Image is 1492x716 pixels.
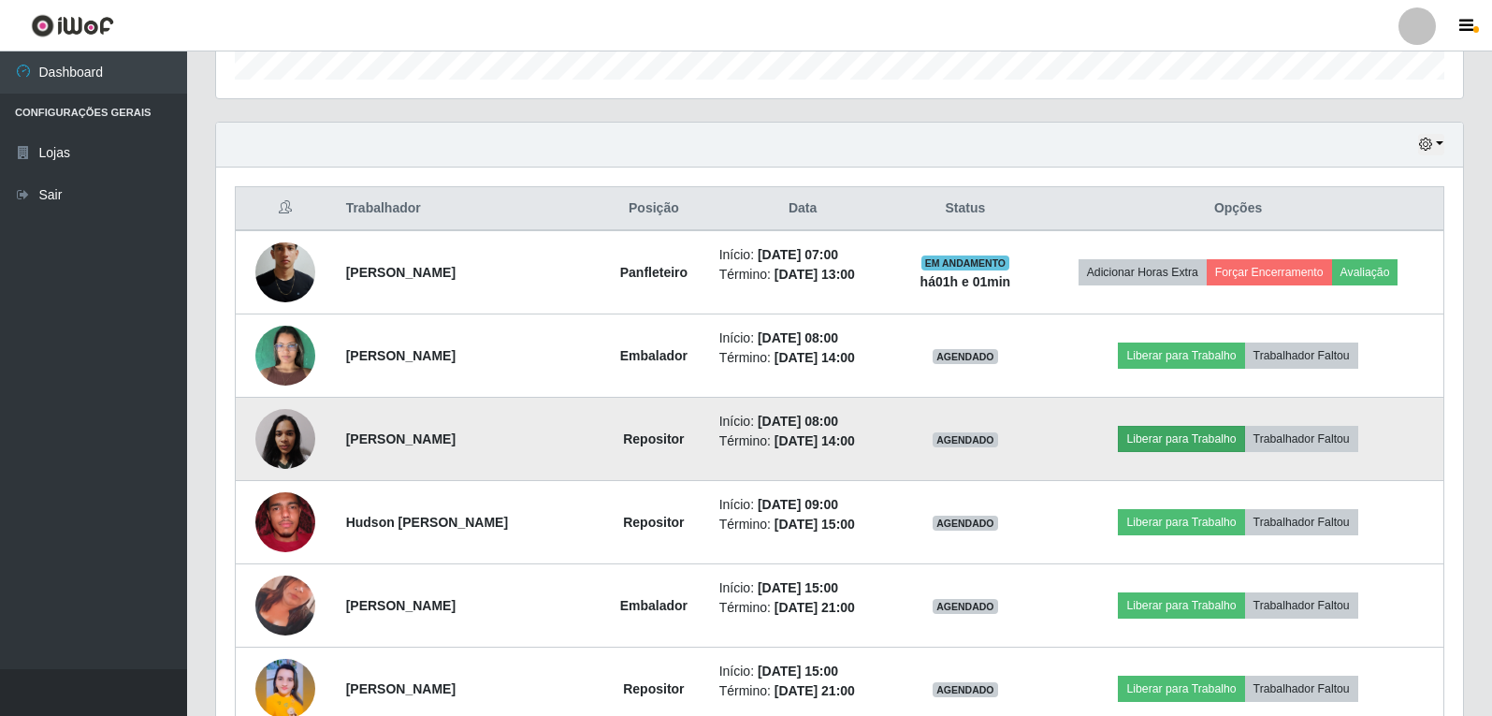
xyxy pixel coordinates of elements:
[255,206,315,339] img: 1758113162327.jpeg
[933,682,998,697] span: AGENDADO
[623,515,684,530] strong: Repositor
[31,14,114,37] img: CoreUI Logo
[775,433,855,448] time: [DATE] 14:00
[1332,259,1398,285] button: Avaliação
[346,265,456,280] strong: [PERSON_NAME]
[346,681,456,696] strong: [PERSON_NAME]
[719,431,887,451] li: Término:
[719,662,887,681] li: Início:
[719,681,887,701] li: Término:
[623,431,684,446] strong: Repositor
[719,515,887,534] li: Término:
[255,482,315,562] img: 1758673958414.jpeg
[255,552,315,659] img: 1757611539087.jpeg
[758,247,838,262] time: [DATE] 07:00
[758,330,838,345] time: [DATE] 08:00
[933,349,998,364] span: AGENDADO
[758,580,838,595] time: [DATE] 15:00
[775,600,855,615] time: [DATE] 21:00
[758,664,838,679] time: [DATE] 15:00
[1118,676,1244,702] button: Liberar para Trabalho
[346,431,456,446] strong: [PERSON_NAME]
[719,578,887,598] li: Início:
[1245,592,1358,619] button: Trabalhador Faltou
[719,329,887,348] li: Início:
[719,245,887,265] li: Início:
[775,350,855,365] time: [DATE] 14:00
[335,187,600,231] th: Trabalhador
[1245,509,1358,535] button: Trabalhador Faltou
[921,256,1010,270] span: EM ANDAMENTO
[1245,426,1358,452] button: Trabalhador Faltou
[255,315,315,395] img: 1757965550852.jpeg
[719,265,887,285] li: Término:
[1118,343,1244,369] button: Liberar para Trabalho
[933,432,998,447] span: AGENDADO
[600,187,708,231] th: Posição
[708,187,898,231] th: Data
[758,497,838,512] time: [DATE] 09:00
[1118,509,1244,535] button: Liberar para Trabalho
[1245,676,1358,702] button: Trabalhador Faltou
[255,400,315,479] img: 1757986277992.jpeg
[1207,259,1332,285] button: Forçar Encerramento
[775,267,855,282] time: [DATE] 13:00
[623,681,684,696] strong: Repositor
[1245,343,1358,369] button: Trabalhador Faltou
[620,348,688,363] strong: Embalador
[933,516,998,531] span: AGENDADO
[719,598,887,618] li: Término:
[346,515,508,530] strong: Hudson [PERSON_NAME]
[1118,592,1244,619] button: Liberar para Trabalho
[758,414,838,429] time: [DATE] 08:00
[620,265,688,280] strong: Panfleteiro
[933,599,998,614] span: AGENDADO
[346,348,456,363] strong: [PERSON_NAME]
[898,187,1034,231] th: Status
[1118,426,1244,452] button: Liberar para Trabalho
[1033,187,1443,231] th: Opções
[346,598,456,613] strong: [PERSON_NAME]
[719,495,887,515] li: Início:
[1079,259,1207,285] button: Adicionar Horas Extra
[719,412,887,431] li: Início:
[775,683,855,698] time: [DATE] 21:00
[620,598,688,613] strong: Embalador
[920,274,1011,289] strong: há 01 h e 01 min
[719,348,887,368] li: Término:
[775,517,855,532] time: [DATE] 15:00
